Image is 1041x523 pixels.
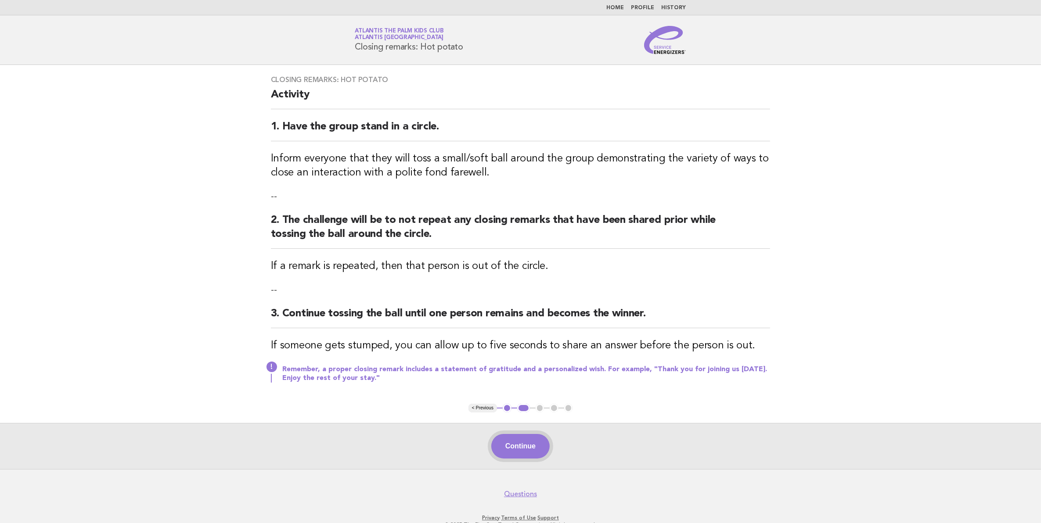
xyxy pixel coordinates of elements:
a: Terms of Use [501,515,536,521]
button: Continue [491,434,550,459]
h2: 1. Have the group stand in a circle. [271,120,771,141]
h2: 3. Continue tossing the ball until one person remains and becomes the winner. [271,307,771,328]
p: -- [271,190,771,203]
a: Home [607,5,624,11]
h2: 2. The challenge will be to not repeat any closing remarks that have been shared prior while toss... [271,213,771,249]
a: Questions [504,490,537,498]
h2: Activity [271,88,771,109]
h3: If someone gets stumped, you can allow up to five seconds to share an answer before the person is... [271,339,771,353]
button: 2 [517,404,530,412]
a: Profile [631,5,655,11]
a: Support [537,515,559,521]
a: Privacy [482,515,500,521]
p: · · [252,514,789,521]
h3: Closing remarks: Hot potato [271,75,771,84]
h3: If a remark is repeated, then that person is out of the circle. [271,259,771,273]
span: Atlantis [GEOGRAPHIC_DATA] [355,35,444,41]
button: < Previous [468,404,497,412]
img: Service Energizers [644,26,686,54]
a: Atlantis The Palm Kids ClubAtlantis [GEOGRAPHIC_DATA] [355,28,444,40]
h1: Closing remarks: Hot potato [355,29,463,51]
h3: Inform everyone that they will toss a small/soft ball around the group demonstrating the variety ... [271,152,771,180]
a: History [662,5,686,11]
p: Remember, a proper closing remark includes a statement of gratitude and a personalized wish. For ... [282,365,771,383]
p: -- [271,284,771,296]
button: 1 [503,404,511,412]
